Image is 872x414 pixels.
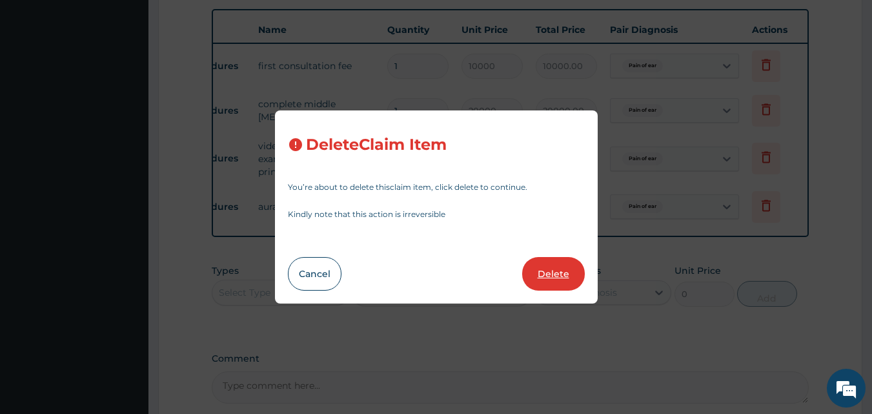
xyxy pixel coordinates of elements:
p: You’re about to delete this claim item , click delete to continue. [288,183,585,191]
button: Delete [522,257,585,291]
h3: Delete Claim Item [306,136,447,154]
textarea: Type your message and hit 'Enter' [6,276,246,322]
span: We're online! [75,125,178,255]
p: Kindly note that this action is irreversible [288,211,585,218]
button: Cancel [288,257,341,291]
img: d_794563401_company_1708531726252_794563401 [24,65,52,97]
div: Minimize live chat window [212,6,243,37]
div: Chat with us now [67,72,217,89]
